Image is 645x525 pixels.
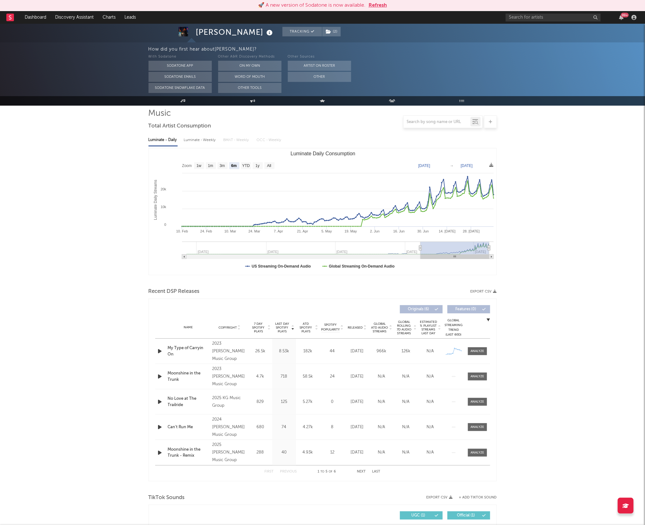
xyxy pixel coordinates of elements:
button: Tracking [282,27,322,36]
div: N/A [395,424,417,430]
div: Global Streaming Trend (Last 60D) [444,318,463,337]
button: Sodatone Snowflake Data [149,83,212,93]
div: N/A [371,374,392,380]
div: 4.93k [298,449,318,456]
span: Last Day Spotify Plays [274,322,291,333]
div: Name [168,325,209,330]
div: 4.27k [298,424,318,430]
div: 288 [250,449,271,456]
button: Export CSV [471,290,497,293]
div: 718 [274,374,294,380]
div: N/A [395,374,417,380]
a: Leads [120,11,140,24]
text: 1m [208,164,213,168]
text: All [267,164,271,168]
div: [DATE] [347,449,368,456]
a: Moonshine in the Trunk - Remix [168,447,209,459]
div: N/A [420,399,441,405]
text: 24. Feb [200,229,212,233]
span: Global Rolling 7D Audio Streams [395,320,413,335]
div: N/A [420,449,441,456]
div: 12 [321,449,344,456]
div: 0 [321,399,344,405]
div: N/A [371,424,392,430]
span: to [321,470,325,473]
span: Estimated % Playlist Streams Last Day [420,320,437,335]
text: 7. Apr [274,229,283,233]
div: 24 [321,374,344,380]
button: Sodatone Emails [149,72,212,82]
div: 4.7k [250,374,271,380]
button: 99+ [619,15,623,20]
span: Released [348,326,363,330]
a: Charts [98,11,120,24]
text: 10k [161,205,166,209]
div: N/A [371,399,392,405]
text: Global Streaming On-Demand Audio [329,264,395,269]
div: Other A&R Discovery Methods [218,53,281,61]
span: UGC ( 1 ) [404,514,433,517]
div: 99 + [621,13,629,17]
div: [PERSON_NAME] [196,27,275,37]
text: → [450,164,454,168]
button: Official(1) [447,511,490,520]
button: First [265,470,274,473]
button: Export CSV [427,496,453,499]
button: Other [288,72,351,82]
div: Other Sources [288,53,351,61]
span: TikTok Sounds [149,494,185,502]
div: 26.5k [250,348,271,355]
span: Copyright [218,326,237,330]
text: 3m [219,164,225,168]
text: 24. Mar [248,229,260,233]
text: [DATE] [418,164,430,168]
text: 21. Apr [297,229,308,233]
span: of [329,470,333,473]
div: 966k [371,348,392,355]
div: 125 [274,399,294,405]
span: Originals ( 6 ) [404,307,433,311]
div: [DATE] [347,374,368,380]
text: 30. Jun [417,229,429,233]
svg: Luminate Daily Consumption [149,148,497,275]
div: 829 [250,399,271,405]
div: N/A [420,348,441,355]
span: Spotify Popularity [321,323,340,332]
span: ( 2 ) [322,27,341,36]
button: Other Tools [218,83,281,93]
div: N/A [395,449,417,456]
div: 1 5 6 [310,468,345,476]
div: 58.5k [298,374,318,380]
button: (2) [322,27,341,36]
a: Moonshine in the Trunk [168,370,209,383]
div: 2023 [PERSON_NAME] Music Group [212,365,247,388]
a: No Love at The Trailride [168,396,209,408]
a: Discovery Assistant [51,11,98,24]
div: Luminate - Daily [149,135,178,145]
button: Artist on Roster [288,61,351,71]
button: Refresh [369,2,387,9]
button: + Add TikTok Sound [459,496,497,499]
div: [DATE] [347,348,368,355]
button: Word Of Mouth [218,72,281,82]
text: YTD [242,164,250,168]
text: 10. Feb [176,229,188,233]
a: My Type of Carryin On [168,345,209,357]
div: 8 [321,424,344,430]
button: Features(0) [447,305,490,313]
text: 20k [161,187,166,191]
div: N/A [420,424,441,430]
div: N/A [371,449,392,456]
div: 126k [395,348,417,355]
text: 14. [DATE] [439,229,455,233]
input: Search for artists [506,14,601,22]
text: 2. Jun [370,229,379,233]
span: Official ( 1 ) [452,514,481,517]
div: 🚀 A new version of Sodatone is now available. [258,2,365,9]
div: Luminate - Weekly [184,135,217,145]
div: 680 [250,424,271,430]
button: Sodatone App [149,61,212,71]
